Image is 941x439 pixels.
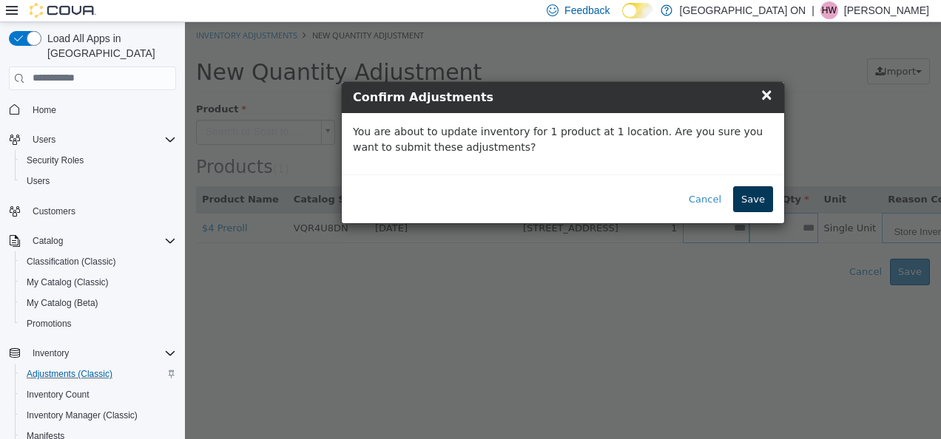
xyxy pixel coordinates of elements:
span: Home [27,101,176,119]
span: Inventory Count [21,386,176,404]
button: Inventory Count [15,384,182,405]
button: My Catalog (Beta) [15,293,182,313]
span: My Catalog (Classic) [21,273,176,291]
button: Users [3,129,182,150]
p: [PERSON_NAME] [844,1,929,19]
a: Security Roles [21,152,90,169]
a: My Catalog (Classic) [21,273,115,291]
span: Promotions [21,315,176,333]
p: [GEOGRAPHIC_DATA] ON [680,1,806,19]
button: Inventory [3,343,182,364]
button: Catalog [3,231,182,251]
a: Classification (Classic) [21,253,122,270]
p: | [812,1,814,19]
button: Customers [3,200,182,222]
span: Security Roles [21,152,176,169]
a: Users [21,172,55,190]
a: Customers [27,203,81,220]
a: Home [27,101,62,119]
a: Adjustments (Classic) [21,365,118,383]
span: My Catalog (Classic) [27,276,109,288]
button: My Catalog (Classic) [15,272,182,293]
button: Users [27,131,61,149]
span: Adjustments (Classic) [27,368,112,380]
button: Inventory [27,344,75,362]
button: Save [548,164,588,191]
button: Classification (Classic) [15,251,182,272]
span: Users [21,172,176,190]
button: Promotions [15,313,182,334]
span: My Catalog (Beta) [21,294,176,312]
span: Inventory Manager (Classic) [21,406,176,424]
span: Home [33,104,56,116]
a: Inventory Count [21,386,95,404]
button: Catalog [27,232,69,250]
span: Inventory [33,347,69,359]
span: Classification (Classic) [21,253,176,270]
span: Users [33,134,55,146]
span: HW [822,1,837,19]
a: My Catalog (Beta) [21,294,104,312]
p: You are about to update inventory for 1 product at 1 location. Are you sure you want to submit th... [168,102,588,133]
span: Users [27,131,176,149]
button: Inventory Manager (Classic) [15,405,182,426]
div: Heather White [820,1,838,19]
button: Security Roles [15,150,182,171]
span: × [575,64,588,81]
span: Adjustments (Classic) [21,365,176,383]
span: Customers [27,202,176,220]
span: Inventory Manager (Classic) [27,409,138,421]
span: Load All Apps in [GEOGRAPHIC_DATA] [41,31,176,61]
span: Promotions [27,318,72,330]
span: My Catalog (Beta) [27,297,98,309]
span: Dark Mode [622,18,623,19]
h4: Confirm Adjustments [168,67,588,84]
span: Catalog [27,232,176,250]
a: Promotions [21,315,78,333]
button: Home [3,99,182,120]
span: Customers [33,205,75,217]
span: Users [27,175,50,187]
span: Catalog [33,235,63,247]
img: Cova [30,3,96,18]
button: Users [15,171,182,191]
span: Classification (Classic) [27,256,116,268]
span: Inventory [27,344,176,362]
span: Inventory Count [27,389,90,401]
span: Feedback [564,3,610,18]
span: Security Roles [27,154,84,166]
button: Cancel [496,164,544,191]
button: Adjustments (Classic) [15,364,182,384]
a: Inventory Manager (Classic) [21,406,144,424]
input: Dark Mode [622,3,653,18]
